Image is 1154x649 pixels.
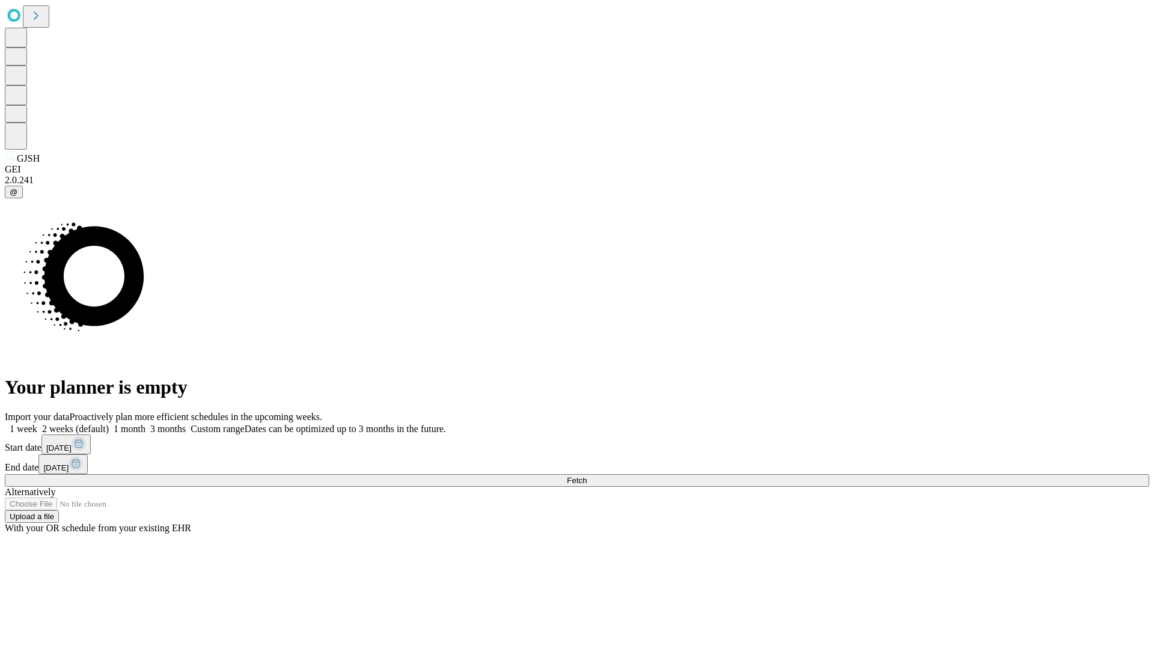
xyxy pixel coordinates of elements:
span: Dates can be optimized up to 3 months in the future. [245,424,446,434]
span: Fetch [567,476,587,485]
div: GEI [5,164,1149,175]
span: 1 week [10,424,37,434]
span: 1 month [114,424,145,434]
button: [DATE] [38,454,88,474]
span: @ [10,187,18,197]
span: [DATE] [46,443,72,452]
button: Upload a file [5,510,59,523]
button: @ [5,186,23,198]
span: 2 weeks (default) [42,424,109,434]
span: With your OR schedule from your existing EHR [5,523,191,533]
h1: Your planner is empty [5,376,1149,398]
span: Alternatively [5,487,55,497]
div: Start date [5,434,1149,454]
span: GJSH [17,153,40,163]
span: Proactively plan more efficient schedules in the upcoming weeks. [70,412,322,422]
span: 3 months [150,424,186,434]
button: Fetch [5,474,1149,487]
div: End date [5,454,1149,474]
span: [DATE] [43,463,69,472]
div: 2.0.241 [5,175,1149,186]
button: [DATE] [41,434,91,454]
span: Import your data [5,412,70,422]
span: Custom range [191,424,244,434]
